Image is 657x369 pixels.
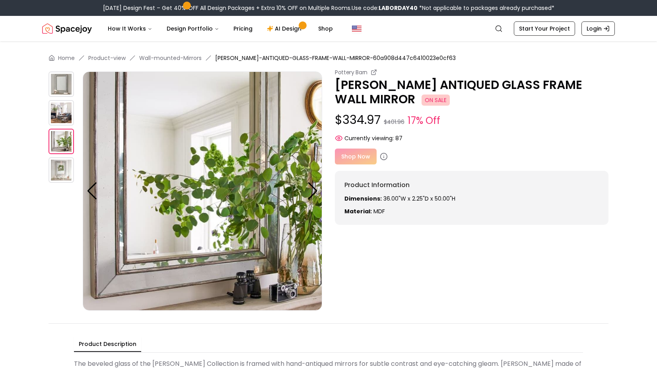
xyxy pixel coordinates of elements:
a: Spacejoy [42,21,92,37]
a: Home [58,54,75,62]
a: Login [581,21,615,36]
span: *Not applicable to packages already purchased* [418,4,554,12]
a: Pricing [227,21,259,37]
span: ON SALE [422,95,450,106]
a: Product-view [88,54,126,62]
span: MDF [373,207,385,215]
nav: Main [101,21,339,37]
img: United States [352,24,362,33]
img: https://storage.googleapis.com/spacejoy-main/assets/60a908d447c6410023e0cf63/product_1_dk260el425n [49,100,74,126]
span: Currently viewing: [344,134,394,142]
img: Spacejoy Logo [42,21,92,37]
img: https://storage.googleapis.com/spacejoy-main/assets/60a908d447c6410023e0cf63/product_2_h3elc29gkcg8 [83,71,322,311]
span: Use code: [352,4,418,12]
nav: breadcrumb [49,54,608,62]
p: $334.97 [335,113,608,128]
img: https://storage.googleapis.com/spacejoy-main/assets/60a908d447c6410023e0cf63/product_3_13ofnm3pdd24c [49,157,74,183]
img: https://storage.googleapis.com/spacejoy-main/assets/60a908d447c6410023e0cf63/product_0_h4eb2f4b6f7b [49,71,74,97]
img: https://storage.googleapis.com/spacejoy-main/assets/60a908d447c6410023e0cf63/product_2_h3elc29gkcg8 [49,129,74,154]
nav: Global [42,16,615,41]
span: 87 [395,134,402,142]
div: [DATE] Design Fest – Get 40% OFF All Design Packages + Extra 10% OFF on Multiple Rooms. [103,4,554,12]
strong: Dimensions: [344,195,382,203]
p: [PERSON_NAME] ANTIQUED GLASS FRAME WALL MIRROR [335,78,608,106]
button: How It Works [101,21,159,37]
b: LABORDAY40 [379,4,418,12]
strong: Material: [344,207,372,215]
small: 17% Off [408,114,440,128]
a: Start Your Project [514,21,575,36]
a: Shop [312,21,339,37]
button: Design Portfolio [160,21,225,37]
p: 36.00"W x 2.25"D x 50.00"H [344,195,599,203]
a: Wall-mounted-Mirrors [139,54,202,62]
button: Product Description [74,337,141,352]
span: [PERSON_NAME]-ANTIQUED-GLASS-FRAME-WALL-MIRROR-60a908d447c6410023e0cf63 [215,54,456,62]
a: AI Design [260,21,310,37]
small: Pottery Barn [335,68,367,76]
small: $401.96 [384,118,404,126]
h6: Product Information [344,180,599,190]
